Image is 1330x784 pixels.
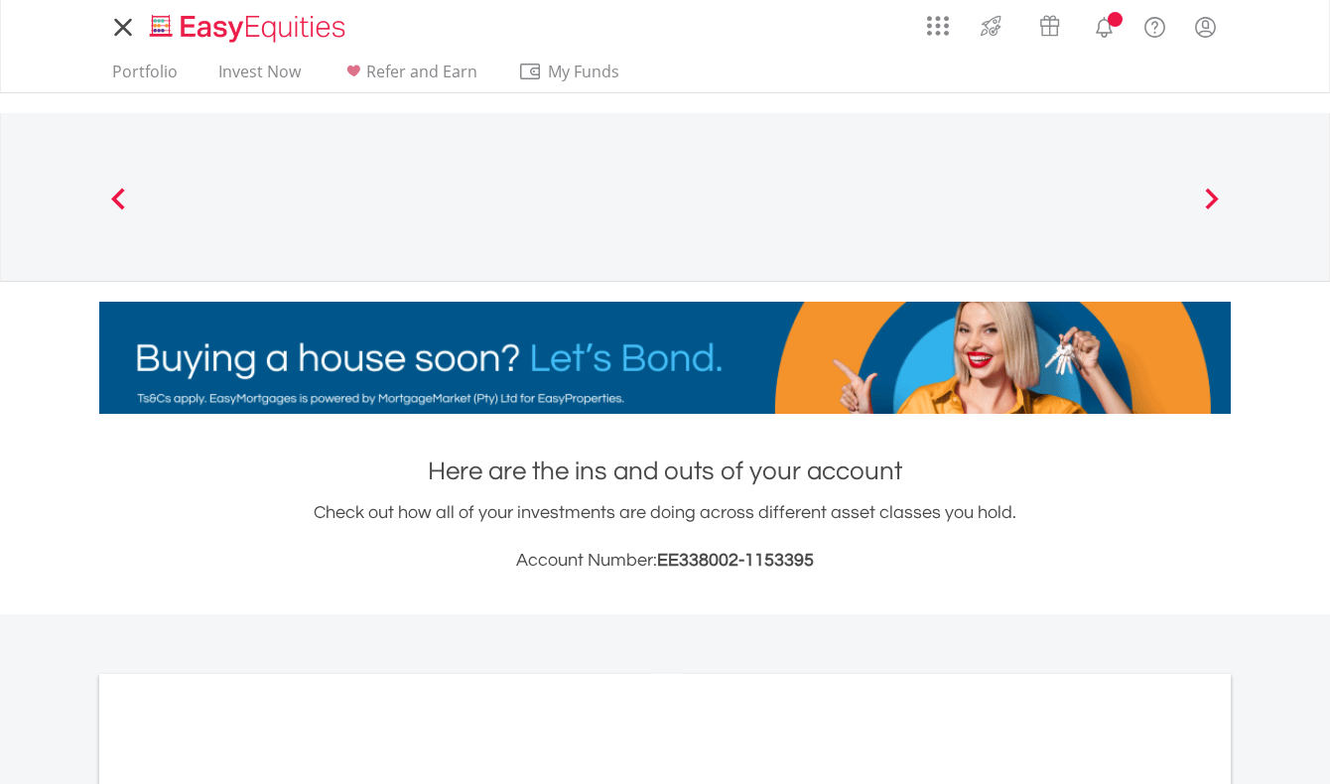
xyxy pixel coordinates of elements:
img: EasyEquities_Logo.png [146,12,353,45]
span: My Funds [518,59,648,84]
a: AppsGrid [914,5,962,37]
a: My Profile [1180,5,1231,49]
a: Refer and Earn [333,62,485,92]
a: Portfolio [104,62,186,92]
span: Refer and Earn [366,61,477,82]
img: vouchers-v2.svg [1033,10,1066,42]
img: thrive-v2.svg [975,10,1007,42]
a: Vouchers [1020,5,1079,42]
a: Notifications [1079,5,1130,45]
img: EasyMortage Promotion Banner [99,302,1231,414]
span: EE338002-1153395 [657,551,814,570]
div: Check out how all of your investments are doing across different asset classes you hold. [99,499,1231,575]
a: Invest Now [210,62,309,92]
a: Home page [142,5,353,45]
h1: Here are the ins and outs of your account [99,454,1231,489]
a: FAQ's and Support [1130,5,1180,45]
h3: Account Number: [99,547,1231,575]
img: grid-menu-icon.svg [927,15,949,37]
